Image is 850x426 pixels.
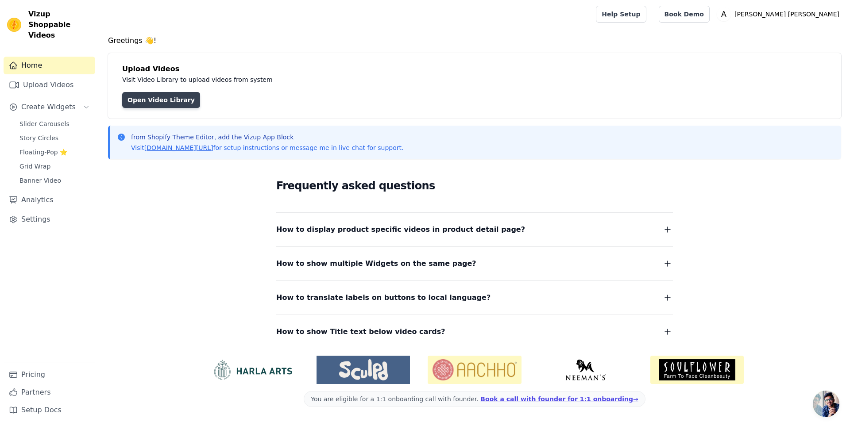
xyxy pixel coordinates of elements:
img: Neeman's [539,359,633,380]
a: Open Video Library [122,92,200,108]
button: How to display product specific videos in product detail page? [276,223,673,236]
a: Open chat [813,391,839,417]
img: Sculpd US [317,359,410,380]
span: Slider Carousels [19,119,70,128]
img: Soulflower [650,356,744,384]
span: How to show multiple Widgets on the same page? [276,257,476,270]
p: from Shopify Theme Editor, add the Vizup App Block [131,133,403,142]
span: Floating-Pop ⭐ [19,148,67,157]
span: How to translate labels on buttons to local language? [276,292,491,304]
h4: Greetings 👋! [108,35,841,46]
span: Vizup Shoppable Videos [28,9,92,41]
button: How to translate labels on buttons to local language? [276,292,673,304]
h2: Frequently asked questions [276,177,673,195]
img: Aachho [428,356,521,384]
a: [DOMAIN_NAME][URL] [144,144,213,151]
img: Vizup [7,18,21,32]
span: Story Circles [19,134,58,142]
span: How to show Title text below video cards? [276,326,445,338]
span: How to display product specific videos in product detail page? [276,223,525,236]
a: Floating-Pop ⭐ [14,146,95,158]
a: Partners [4,384,95,401]
a: Book Demo [659,6,710,23]
button: Create Widgets [4,98,95,116]
a: Banner Video [14,174,95,187]
button: How to show multiple Widgets on the same page? [276,257,673,270]
span: Create Widgets [21,102,76,112]
a: Settings [4,211,95,228]
a: Pricing [4,366,95,384]
p: Visit for setup instructions or message me in live chat for support. [131,143,403,152]
a: Grid Wrap [14,160,95,173]
span: Grid Wrap [19,162,50,171]
button: How to show Title text below video cards? [276,326,673,338]
a: Help Setup [596,6,646,23]
text: A [721,10,726,19]
a: Home [4,57,95,74]
a: Upload Videos [4,76,95,94]
p: Visit Video Library to upload videos from system [122,74,519,85]
button: A [PERSON_NAME] [PERSON_NAME] [717,6,843,22]
a: Story Circles [14,132,95,144]
a: Slider Carousels [14,118,95,130]
span: Banner Video [19,176,61,185]
img: HarlaArts [205,359,299,380]
a: Setup Docs [4,401,95,419]
p: [PERSON_NAME] [PERSON_NAME] [731,6,843,22]
h4: Upload Videos [122,64,827,74]
a: Book a call with founder for 1:1 onboarding [480,395,638,403]
a: Analytics [4,191,95,209]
